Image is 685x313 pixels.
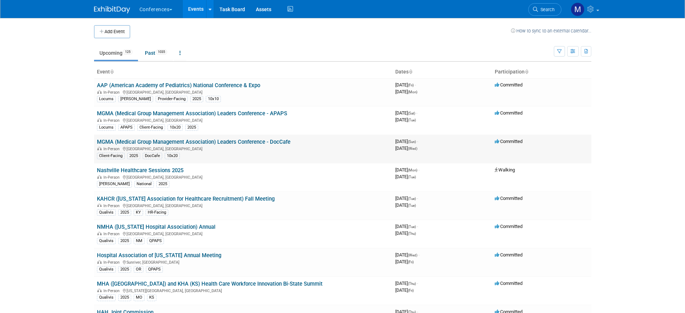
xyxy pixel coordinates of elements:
[97,231,390,236] div: [GEOGRAPHIC_DATA], [GEOGRAPHIC_DATA]
[415,82,416,88] span: -
[94,66,392,78] th: Event
[118,266,131,273] div: 2025
[94,6,130,13] img: ExhibitDay
[97,139,290,145] a: MGMA (Medical Group Management Association) Leaders Conference - DocCafe
[147,238,164,244] div: QPAPS
[94,25,130,38] button: Add Event
[495,167,515,173] span: Walking
[143,153,162,159] div: DocCafe
[118,209,131,216] div: 2025
[103,118,122,123] span: In-Person
[408,147,417,151] span: (Wed)
[97,167,183,174] a: Nashville Healthcare Sessions 2025
[395,231,416,236] span: [DATE]
[97,96,116,102] div: Locums
[97,289,102,292] img: In-Person Event
[97,117,390,123] div: [GEOGRAPHIC_DATA], [GEOGRAPHIC_DATA]
[97,196,275,202] a: KAHCR ([US_STATE] Association for Healthcare Recruitment) Fall Meeting
[511,28,591,33] a: How to sync to an external calendar...
[395,196,418,201] span: [DATE]
[417,281,418,286] span: -
[395,82,416,88] span: [DATE]
[408,232,416,236] span: (Thu)
[417,224,418,229] span: -
[103,289,122,293] span: In-Person
[408,282,416,286] span: (Thu)
[408,260,414,264] span: (Fri)
[134,238,144,244] div: NM
[395,110,417,116] span: [DATE]
[103,260,122,265] span: In-Person
[408,289,414,292] span: (Fri)
[495,196,522,201] span: Committed
[103,90,122,95] span: In-Person
[97,118,102,122] img: In-Person Event
[118,96,153,102] div: [PERSON_NAME]
[97,209,116,216] div: Qualivis
[97,224,215,230] a: NMHA ([US_STATE] Hospital Association) Annual
[134,181,154,187] div: National
[408,175,416,179] span: (Tue)
[395,167,419,173] span: [DATE]
[110,69,114,75] a: Sort by Event Name
[156,181,169,187] div: 2025
[417,196,418,201] span: -
[118,294,131,301] div: 2025
[97,181,132,187] div: [PERSON_NAME]
[127,153,140,159] div: 2025
[190,96,203,102] div: 2025
[97,259,390,265] div: Sunriver, [GEOGRAPHIC_DATA]
[97,175,102,179] img: In-Person Event
[156,96,188,102] div: Provider-Facing
[408,118,416,122] span: (Tue)
[97,238,116,244] div: Qualivis
[408,83,414,87] span: (Fri)
[123,49,133,55] span: 125
[97,260,102,264] img: In-Person Event
[408,197,416,201] span: (Tue)
[538,7,555,12] span: Search
[418,167,419,173] span: -
[206,96,221,102] div: 10x10
[156,49,167,55] span: 1035
[97,124,116,131] div: Locums
[409,69,412,75] a: Sort by Start Date
[147,294,156,301] div: KS
[165,153,180,159] div: 10x20
[395,252,419,258] span: [DATE]
[97,153,125,159] div: Client-Facing
[97,281,323,287] a: MHA ([GEOGRAPHIC_DATA]) and KHA (KS) Health Care Workforce Innovation Bi-State Summit
[395,287,414,293] span: [DATE]
[134,266,143,273] div: OR
[97,266,116,273] div: Qualivis
[103,175,122,180] span: In-Person
[146,209,168,216] div: HR-Facing
[395,202,416,208] span: [DATE]
[495,110,522,116] span: Committed
[185,124,198,131] div: 2025
[97,147,102,150] img: In-Person Event
[97,204,102,207] img: In-Person Event
[408,204,416,207] span: (Tue)
[94,46,138,60] a: Upcoming125
[134,209,143,216] div: KY
[418,252,419,258] span: -
[134,294,144,301] div: MO
[395,224,418,229] span: [DATE]
[395,139,418,144] span: [DATE]
[97,294,116,301] div: Qualivis
[392,66,492,78] th: Dates
[137,124,165,131] div: Client-Facing
[525,69,528,75] a: Sort by Participation Type
[408,225,416,229] span: (Tue)
[168,124,183,131] div: 10x20
[146,266,163,273] div: QPAPS
[495,82,522,88] span: Committed
[528,3,561,16] a: Search
[97,110,287,117] a: MGMA (Medical Group Management Association) Leaders Conference - APAPS
[139,46,173,60] a: Past1035
[395,259,414,264] span: [DATE]
[571,3,584,16] img: Marygrace LeGros
[408,111,415,115] span: (Sat)
[395,117,416,122] span: [DATE]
